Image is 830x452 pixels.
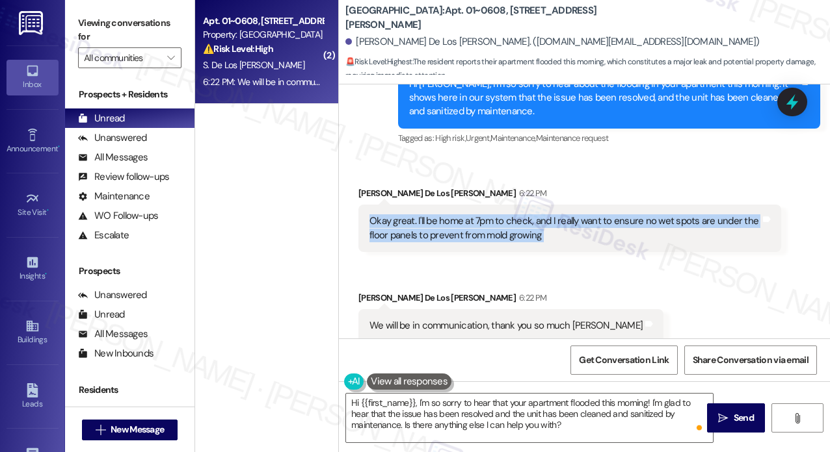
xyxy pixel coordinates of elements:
[792,413,802,423] i: 
[19,11,46,35] img: ResiDesk Logo
[516,186,546,200] div: 6:22 PM
[7,60,59,95] a: Inbox
[82,420,178,440] button: New Message
[369,214,760,242] div: Okay great. I'll be home at 7pm to check, and I really want to ensure no wet spots are under the ...
[78,131,147,145] div: Unanswered
[78,151,148,164] div: All Messages
[693,353,809,367] span: Share Conversation via email
[78,288,147,302] div: Unanswered
[345,35,759,49] div: [PERSON_NAME] De Los [PERSON_NAME]. ([DOMAIN_NAME][EMAIL_ADDRESS][DOMAIN_NAME])
[734,411,754,425] span: Send
[7,315,59,350] a: Buildings
[409,77,800,119] div: Hi [PERSON_NAME], I'm so sorry to hear about the flooding in your apartment this morning. It show...
[78,209,158,223] div: WO Follow-ups
[707,403,765,433] button: Send
[358,186,781,205] div: [PERSON_NAME] De Los [PERSON_NAME]
[65,383,194,397] div: Residents
[45,270,47,279] span: •
[203,14,323,28] div: Apt. 01~0608, [STREET_ADDRESS][PERSON_NAME]
[466,132,490,144] span: Urgent ,
[78,229,129,242] div: Escalate
[111,423,164,436] span: New Message
[65,88,194,101] div: Prospects + Residents
[7,251,59,286] a: Insights •
[570,345,677,375] button: Get Conversation Link
[96,425,105,435] i: 
[516,291,546,305] div: 6:22 PM
[369,319,643,333] div: We will be in communication, thank you so much [PERSON_NAME]
[78,170,169,184] div: Review follow-ups
[78,347,154,360] div: New Inbounds
[579,353,669,367] span: Get Conversation Link
[65,264,194,278] div: Prospects
[167,53,174,63] i: 
[346,394,713,442] textarea: To enrich screen reader interactions, please activate Accessibility in Grammarly extension settings
[78,308,125,321] div: Unread
[78,112,125,125] div: Unread
[78,190,150,203] div: Maintenance
[490,132,535,144] span: Maintenance ,
[203,28,323,42] div: Property: [GEOGRAPHIC_DATA]
[7,188,59,223] a: Site Visit •
[718,413,728,423] i: 
[203,76,487,88] div: 6:22 PM: We will be in communication, thank you so much [PERSON_NAME]
[84,47,161,68] input: All communities
[78,13,181,47] label: Viewing conversations for
[358,291,663,309] div: [PERSON_NAME] De Los [PERSON_NAME]
[684,345,817,375] button: Share Conversation via email
[345,4,606,32] b: [GEOGRAPHIC_DATA]: Apt. 01~0608, [STREET_ADDRESS][PERSON_NAME]
[345,56,412,67] strong: 🚨 Risk Level: Highest
[398,129,821,147] div: Tagged as:
[536,132,609,144] span: Maintenance request
[47,206,49,215] span: •
[203,59,304,71] span: S. De Los [PERSON_NAME]
[7,379,59,414] a: Leads
[203,43,273,55] strong: ⚠️ Risk Level: High
[58,142,60,151] span: •
[78,327,148,341] div: All Messages
[435,132,466,144] span: High risk ,
[345,55,830,83] span: : The resident reports their apartment flooded this morning, which constitutes a major leak and p...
